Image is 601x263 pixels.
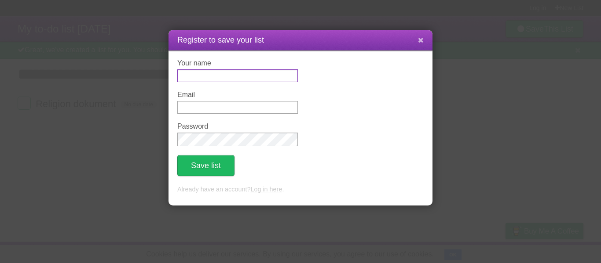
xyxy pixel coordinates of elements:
a: Log in here [250,186,282,193]
label: Your name [177,59,298,67]
p: Already have an account? . [177,185,424,195]
h1: Register to save your list [177,34,424,46]
label: Password [177,122,298,130]
button: Save list [177,155,235,176]
label: Email [177,91,298,99]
